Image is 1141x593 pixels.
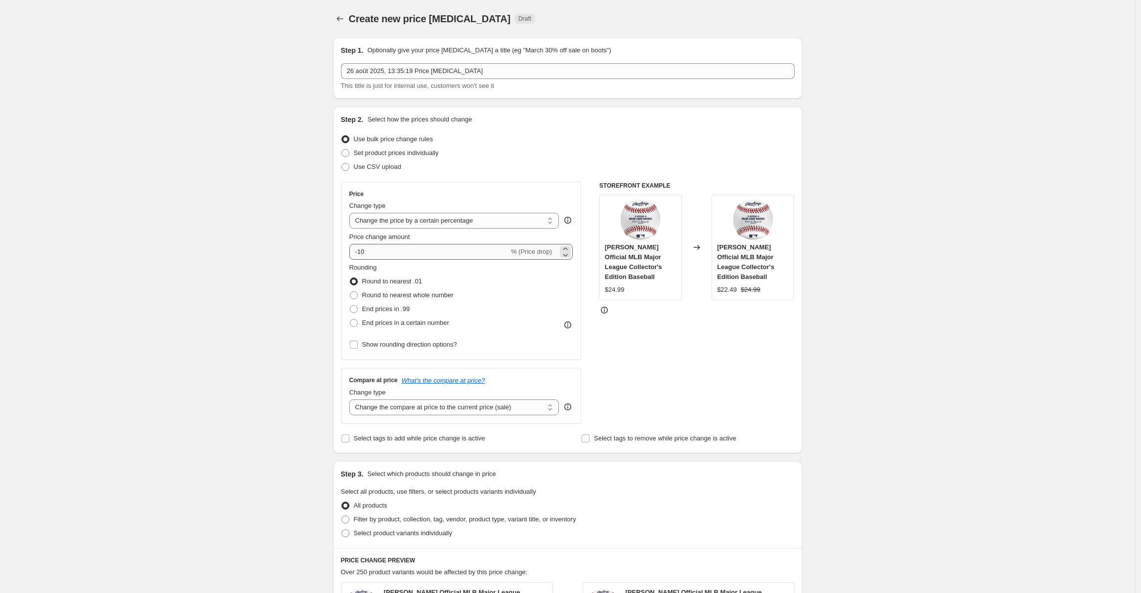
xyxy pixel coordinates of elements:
[362,291,454,299] span: Round to nearest whole number
[402,377,485,384] button: What's the compare at price?
[349,389,386,396] span: Change type
[717,243,774,280] span: [PERSON_NAME] Official MLB Major League Collector's Edition Baseball
[354,149,439,157] span: Set product prices individually
[621,200,660,239] img: 26924-2_80x.jpg
[354,163,401,170] span: Use CSV upload
[341,115,364,124] h2: Step 2.
[563,215,573,225] div: help
[367,45,611,55] p: Optionally give your price [MEDICAL_DATA] a title (eg "March 30% off sale on boots")
[563,402,573,412] div: help
[354,435,485,442] span: Select tags to add while price change is active
[333,12,347,26] button: Price change jobs
[341,63,795,79] input: 30% off holiday sale
[341,82,494,89] span: This title is just for internal use, customers won't see it
[717,285,737,295] div: $22.49
[354,502,387,509] span: All products
[362,305,410,313] span: End prices in .99
[354,515,576,523] span: Filter by product, collection, tag, vendor, product type, variant title, or inventory
[349,264,377,271] span: Rounding
[733,200,773,239] img: 26924-2_80x.jpg
[349,190,364,198] h3: Price
[605,243,662,280] span: [PERSON_NAME] Official MLB Major League Collector's Edition Baseball
[349,202,386,209] span: Change type
[354,135,433,143] span: Use bulk price change rules
[362,319,449,326] span: End prices in a certain number
[349,13,511,24] span: Create new price [MEDICAL_DATA]
[349,244,509,260] input: -15
[349,376,398,384] h3: Compare at price
[362,341,457,348] span: Show rounding direction options?
[362,277,422,285] span: Round to nearest .01
[341,488,536,495] span: Select all products, use filters, or select products variants individually
[599,182,795,190] h6: STOREFRONT EXAMPLE
[741,285,761,295] strike: $24.99
[367,469,496,479] p: Select which products should change in price
[511,248,552,255] span: % (Price drop)
[354,529,452,537] span: Select product variants individually
[349,233,410,240] span: Price change amount
[367,115,472,124] p: Select how the prices should change
[518,15,531,23] span: Draft
[341,568,528,576] span: Over 250 product variants would be affected by this price change:
[341,556,795,564] h6: PRICE CHANGE PREVIEW
[594,435,736,442] span: Select tags to remove while price change is active
[341,469,364,479] h2: Step 3.
[341,45,364,55] h2: Step 1.
[605,285,625,295] div: $24.99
